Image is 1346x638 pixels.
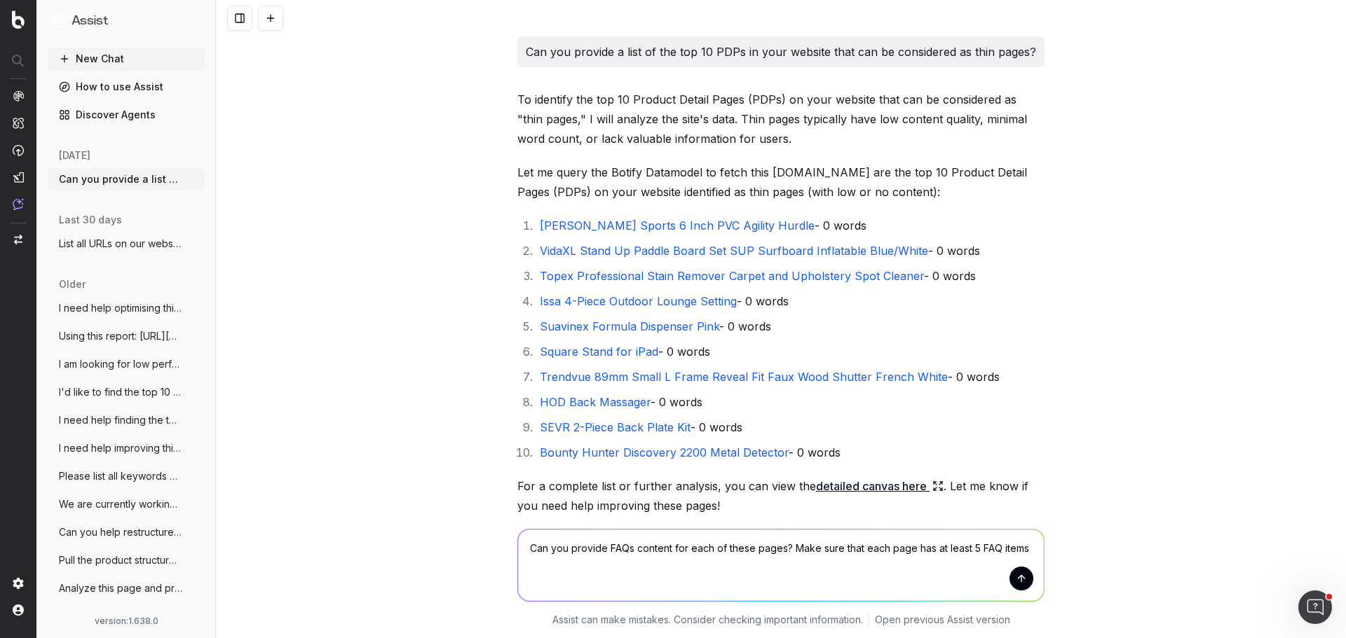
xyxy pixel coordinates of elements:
span: We are currently working on optimising s [59,497,182,511]
span: [DATE] [59,148,90,162]
div: version: 1.638.0 [53,616,199,627]
button: Can you provide a list of the top 10 PDP [48,168,205,190]
a: HOD Back Massager [540,395,651,409]
p: Let me query the Botify Datamodel to fetch this [DOMAIN_NAME] are the top 10 Product Detail Pages... [517,162,1045,202]
img: Assist [13,198,24,210]
a: VidaXL Stand Up Paddle Board Set SUP Surfboard Inflatable Blue/White [540,244,928,258]
a: Trendvue 89mm Small L Frame Reveal Fit Faux Wood Shutter French White [540,370,948,384]
img: Intelligence [13,117,24,129]
li: - 0 words [536,342,1045,361]
li: - 0 words [536,392,1045,412]
button: Pull the product structured data for thi [48,549,205,571]
li: - 0 words [536,367,1045,387]
span: last 30 days [59,213,122,227]
li: - 0 words [536,291,1045,311]
a: detailed canvas here [816,476,944,496]
button: I need help finding the top 10 PDPs on m [48,409,205,431]
span: Can you help restructure this category p [59,525,182,539]
img: Botify logo [12,11,25,29]
li: - 0 words [536,266,1045,286]
span: What are the trending topics for Mother' [59,609,182,623]
a: Suavinex Formula Dispenser Pink [540,319,719,333]
img: Botify assist logo [496,95,510,109]
button: I need help improving this page https:// [48,437,205,459]
a: SEVR 2-Piece Back Plate Kit [540,420,691,434]
span: I need help optimising this page: https: [59,301,182,315]
p: Can you provide a list of the top 10 PDPs in your website that can be considered as thin pages? [526,42,1036,62]
span: I need help improving this page https:// [59,441,182,455]
img: Activation [13,144,24,156]
span: older [59,277,86,291]
img: My account [13,604,24,616]
li: - 0 words [536,443,1045,462]
span: List all URLs on our website that are re [59,237,182,251]
span: I need help finding the top 10 PDPs on m [59,413,182,427]
img: Setting [13,578,24,589]
img: Studio [13,172,24,183]
a: Square Stand for iPad [540,345,658,359]
img: Analytics [13,90,24,102]
span: Pull the product structured data for thi [59,553,182,567]
span: Can you provide a list of the top 10 PDP [59,172,182,186]
button: New Chat [48,48,205,70]
li: - 0 words [536,241,1045,261]
button: We are currently working on optimising s [48,493,205,515]
a: [PERSON_NAME] Sports 6 Inch PVC Agility Hurdle [540,219,815,233]
button: I'd like to find the top 10 PDPs we have [48,381,205,403]
img: Switch project [14,235,22,244]
a: Discover Agents [48,104,205,126]
p: Assist can make mistakes. Consider checking important information. [552,613,863,627]
button: Can you help restructure this category p [48,521,205,543]
span: Analyze this page and provide recommenda [59,581,182,595]
a: Open previous Assist version [875,613,1010,627]
span: I am looking for low performing PDPs on [59,357,182,371]
li: - 0 words [536,216,1045,235]
a: Topex Professional Stain Remover Carpet and Upholstery Spot Cleaner [540,269,924,283]
textarea: Can you provide FAQs content for each of these pages? Make sure that each page has at least 5 FAQ... [518,529,1044,601]
button: Using this report: [URL][DOMAIN_NAME] [48,325,205,347]
iframe: Intercom live chat [1298,590,1332,624]
p: To identify the top 10 Product Detail Pages (PDPs) on your website that can be considered as "thi... [517,90,1045,148]
button: I am looking for low performing PDPs on [48,353,205,375]
span: Please list all keywords our website is [59,469,182,483]
button: Assist [53,11,199,31]
button: What are the trending topics for Mother' [48,605,205,627]
button: Analyze this page and provide recommenda [48,577,205,599]
li: - 0 words [536,417,1045,437]
span: Using this report: [URL][DOMAIN_NAME] [59,329,182,343]
a: Bounty Hunter Discovery 2200 Metal Detector [540,445,789,459]
button: I need help optimising this page: https: [48,297,205,319]
button: List all URLs on our website that are re [48,233,205,255]
img: Assist [53,14,66,27]
span: I'd like to find the top 10 PDPs we have [59,385,182,399]
p: For a complete list or further analysis, you can view the . Let me know if you need help improvin... [517,476,1045,515]
a: Issa 4-Piece Outdoor Lounge Setting [540,294,737,308]
li: - 0 words [536,317,1045,336]
a: How to use Assist [48,76,205,98]
button: Please list all keywords our website is [48,465,205,487]
h1: Assist [72,11,108,31]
